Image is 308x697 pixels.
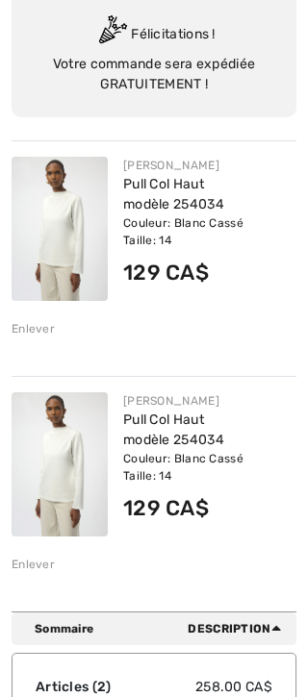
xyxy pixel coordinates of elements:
div: Félicitations ! Votre commande sera expédiée GRATUITEMENT ! [35,15,273,94]
span: Description [188,620,289,637]
div: [PERSON_NAME] [123,157,296,174]
div: Couleur: Blanc Cassé Taille: 14 [123,214,296,249]
a: Pull Col Haut modèle 254034 [123,411,224,448]
span: 129 CA$ [123,260,209,286]
div: Couleur: Blanc Cassé Taille: 14 [123,450,296,485]
div: Sommaire [35,620,289,637]
td: Articles ( ) [36,677,125,697]
div: Enlever [12,556,55,573]
img: Pull Col Haut modèle 254034 [12,392,108,536]
td: 258.00 CA$ [125,677,272,697]
div: [PERSON_NAME] [123,392,296,410]
img: Congratulation2.svg [92,15,131,54]
span: 2 [97,679,106,695]
a: Pull Col Haut modèle 254034 [123,176,224,212]
div: Enlever [12,320,55,337]
span: 129 CA$ [123,495,209,521]
img: Pull Col Haut modèle 254034 [12,157,108,301]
